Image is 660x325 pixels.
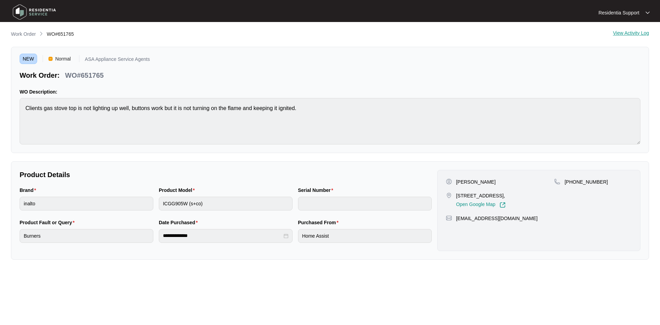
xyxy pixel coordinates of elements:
[10,31,37,38] a: Work Order
[456,178,496,185] p: [PERSON_NAME]
[163,232,282,239] input: Date Purchased
[20,187,39,194] label: Brand
[20,170,432,180] p: Product Details
[85,57,150,64] p: ASA Appliance Service Agents
[20,54,37,64] span: NEW
[456,215,538,222] p: [EMAIL_ADDRESS][DOMAIN_NAME]
[646,11,650,14] img: dropdown arrow
[159,197,293,210] input: Product Model
[47,31,74,37] span: WO#651765
[10,2,58,22] img: residentia service logo
[20,88,640,95] p: WO Description:
[456,202,506,208] a: Open Google Map
[20,98,640,144] textarea: Clients gas stove top is not lighting up well, buttons work but it is not turning on the flame an...
[159,219,200,226] label: Date Purchased
[598,9,639,16] p: Residentia Support
[298,197,432,210] input: Serial Number
[554,178,560,185] img: map-pin
[38,31,44,36] img: chevron-right
[48,57,53,61] img: Vercel Logo
[499,202,506,208] img: Link-External
[564,178,608,185] p: [PHONE_NUMBER]
[65,71,103,80] p: WO#651765
[446,215,452,221] img: map-pin
[613,30,649,39] div: View Activity Log
[456,192,506,199] p: [STREET_ADDRESS],
[53,54,74,64] span: Normal
[159,187,198,194] label: Product Model
[20,229,153,243] input: Product Fault or Query
[446,192,452,198] img: map-pin
[20,197,153,210] input: Brand
[298,229,432,243] input: Purchased From
[20,219,77,226] label: Product Fault or Query
[298,187,336,194] label: Serial Number
[20,71,59,80] p: Work Order:
[11,31,36,37] p: Work Order
[446,178,452,185] img: user-pin
[298,219,341,226] label: Purchased From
